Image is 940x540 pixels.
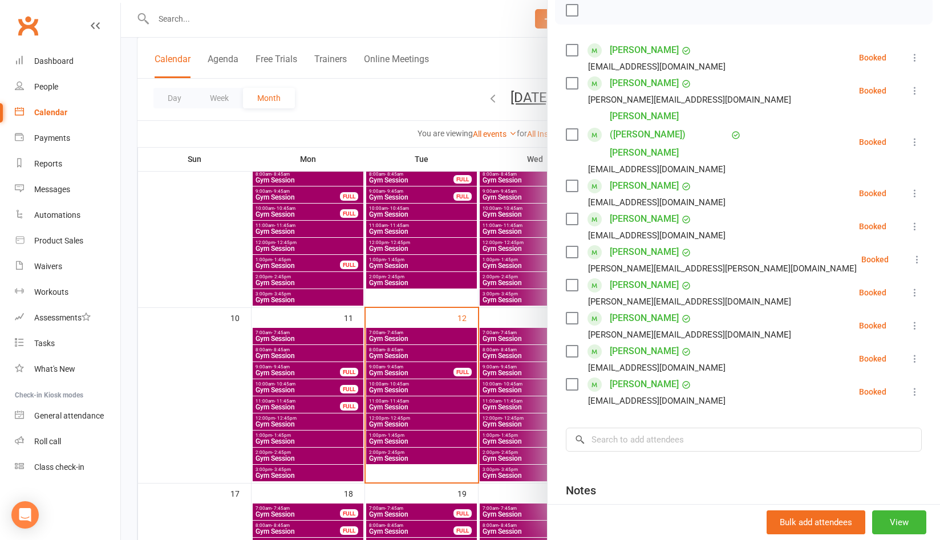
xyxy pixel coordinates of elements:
[15,48,120,74] a: Dashboard
[610,309,679,327] a: [PERSON_NAME]
[610,342,679,360] a: [PERSON_NAME]
[859,222,886,230] div: Booked
[610,74,679,92] a: [PERSON_NAME]
[859,87,886,95] div: Booked
[588,327,791,342] div: [PERSON_NAME][EMAIL_ADDRESS][DOMAIN_NAME]
[859,355,886,363] div: Booked
[15,279,120,305] a: Workouts
[588,261,857,276] div: [PERSON_NAME][EMAIL_ADDRESS][PERSON_NAME][DOMAIN_NAME]
[34,159,62,168] div: Reports
[34,339,55,348] div: Tasks
[15,429,120,454] a: Roll call
[11,501,39,529] div: Open Intercom Messenger
[15,305,120,331] a: Assessments
[588,228,726,243] div: [EMAIL_ADDRESS][DOMAIN_NAME]
[15,403,120,429] a: General attendance kiosk mode
[588,393,726,408] div: [EMAIL_ADDRESS][DOMAIN_NAME]
[588,162,726,177] div: [EMAIL_ADDRESS][DOMAIN_NAME]
[872,510,926,534] button: View
[34,133,70,143] div: Payments
[34,185,70,194] div: Messages
[610,210,679,228] a: [PERSON_NAME]
[34,411,104,420] div: General attendance
[15,228,120,254] a: Product Sales
[34,364,75,373] div: What's New
[34,262,62,271] div: Waivers
[15,100,120,125] a: Calendar
[15,202,120,228] a: Automations
[34,313,91,322] div: Assessments
[566,482,596,498] div: Notes
[34,108,67,117] div: Calendar
[15,254,120,279] a: Waivers
[610,41,679,59] a: [PERSON_NAME]
[859,54,886,62] div: Booked
[859,289,886,297] div: Booked
[15,331,120,356] a: Tasks
[767,510,865,534] button: Bulk add attendees
[34,210,80,220] div: Automations
[34,82,58,91] div: People
[610,375,679,393] a: [PERSON_NAME]
[588,195,726,210] div: [EMAIL_ADDRESS][DOMAIN_NAME]
[34,437,61,446] div: Roll call
[859,189,886,197] div: Booked
[14,11,42,40] a: Clubworx
[610,177,679,195] a: [PERSON_NAME]
[15,125,120,151] a: Payments
[15,177,120,202] a: Messages
[610,243,679,261] a: [PERSON_NAME]
[859,322,886,330] div: Booked
[610,107,728,162] a: [PERSON_NAME] ([PERSON_NAME]) [PERSON_NAME]
[859,388,886,396] div: Booked
[566,428,922,452] input: Search to add attendees
[588,92,791,107] div: [PERSON_NAME][EMAIL_ADDRESS][DOMAIN_NAME]
[859,138,886,146] div: Booked
[34,236,83,245] div: Product Sales
[588,360,726,375] div: [EMAIL_ADDRESS][DOMAIN_NAME]
[34,462,84,472] div: Class check-in
[588,294,791,309] div: [PERSON_NAME][EMAIL_ADDRESS][DOMAIN_NAME]
[15,356,120,382] a: What's New
[34,56,74,66] div: Dashboard
[610,276,679,294] a: [PERSON_NAME]
[588,59,726,74] div: [EMAIL_ADDRESS][DOMAIN_NAME]
[15,454,120,480] a: Class kiosk mode
[34,287,68,297] div: Workouts
[566,502,922,515] div: Add notes for this class / appointment below
[861,255,889,263] div: Booked
[15,151,120,177] a: Reports
[15,74,120,100] a: People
